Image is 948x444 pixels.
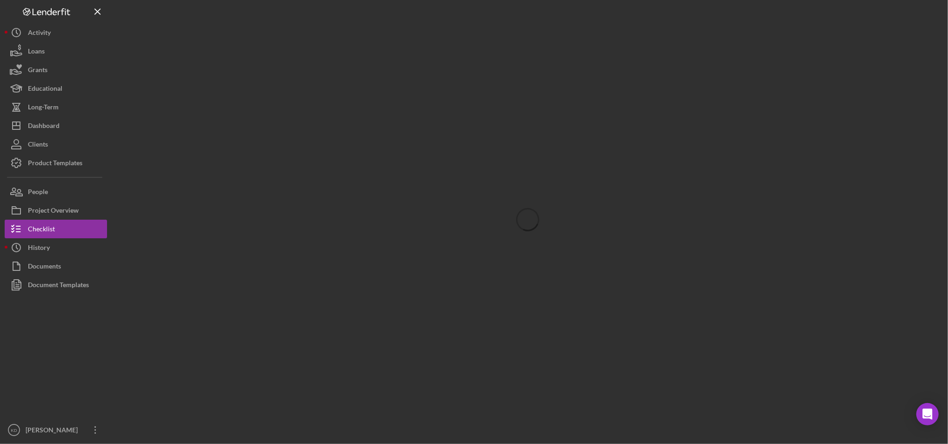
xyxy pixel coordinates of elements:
div: Educational [28,79,62,100]
div: History [28,238,50,259]
button: Project Overview [5,201,107,220]
text: KD [11,428,17,433]
div: Checklist [28,220,55,241]
button: History [5,238,107,257]
div: Project Overview [28,201,79,222]
div: Documents [28,257,61,278]
button: Document Templates [5,276,107,294]
div: Product Templates [28,154,82,175]
div: Clients [28,135,48,156]
button: Activity [5,23,107,42]
button: Documents [5,257,107,276]
button: Checklist [5,220,107,238]
button: Product Templates [5,154,107,172]
div: Long-Term [28,98,59,119]
div: Document Templates [28,276,89,296]
div: People [28,182,48,203]
div: [PERSON_NAME] [23,421,84,442]
button: Loans [5,42,107,61]
div: Open Intercom Messenger [916,403,939,425]
button: Grants [5,61,107,79]
div: Grants [28,61,47,81]
button: KD[PERSON_NAME] [5,421,107,439]
button: People [5,182,107,201]
div: Activity [28,23,51,44]
div: Loans [28,42,45,63]
button: Dashboard [5,116,107,135]
button: Clients [5,135,107,154]
button: Educational [5,79,107,98]
div: Dashboard [28,116,60,137]
button: Long-Term [5,98,107,116]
